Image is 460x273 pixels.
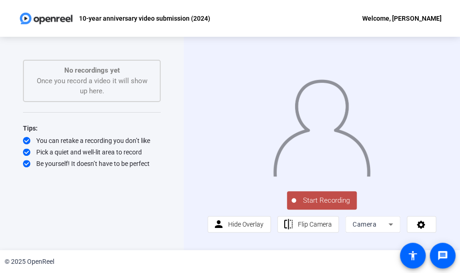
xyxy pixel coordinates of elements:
div: © 2025 OpenReel [5,257,54,267]
button: Start Recording [287,191,357,210]
span: Flip Camera [297,221,331,228]
button: Flip Camera [277,216,339,233]
button: Hide Overlay [208,216,271,233]
p: 10-year anniversary video submission (2024) [79,13,210,24]
img: OpenReel logo [18,9,74,28]
div: Welcome, [PERSON_NAME] [362,13,442,24]
p: No recordings yet [33,65,151,76]
mat-icon: person [213,219,224,230]
mat-icon: flip [283,219,294,230]
img: overlay [272,74,371,176]
span: Camera [353,221,376,228]
div: Pick a quiet and well-lit area to record [23,148,161,157]
div: Tips: [23,123,161,134]
span: Hide Overlay [228,221,264,228]
mat-icon: accessibility [407,250,418,261]
div: You can retake a recording you don’t like [23,136,161,145]
span: Start Recording [296,195,357,206]
div: Be yourself! It doesn’t have to be perfect [23,159,161,168]
mat-icon: message [437,250,448,261]
div: Once you record a video it will show up here. [33,65,151,97]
